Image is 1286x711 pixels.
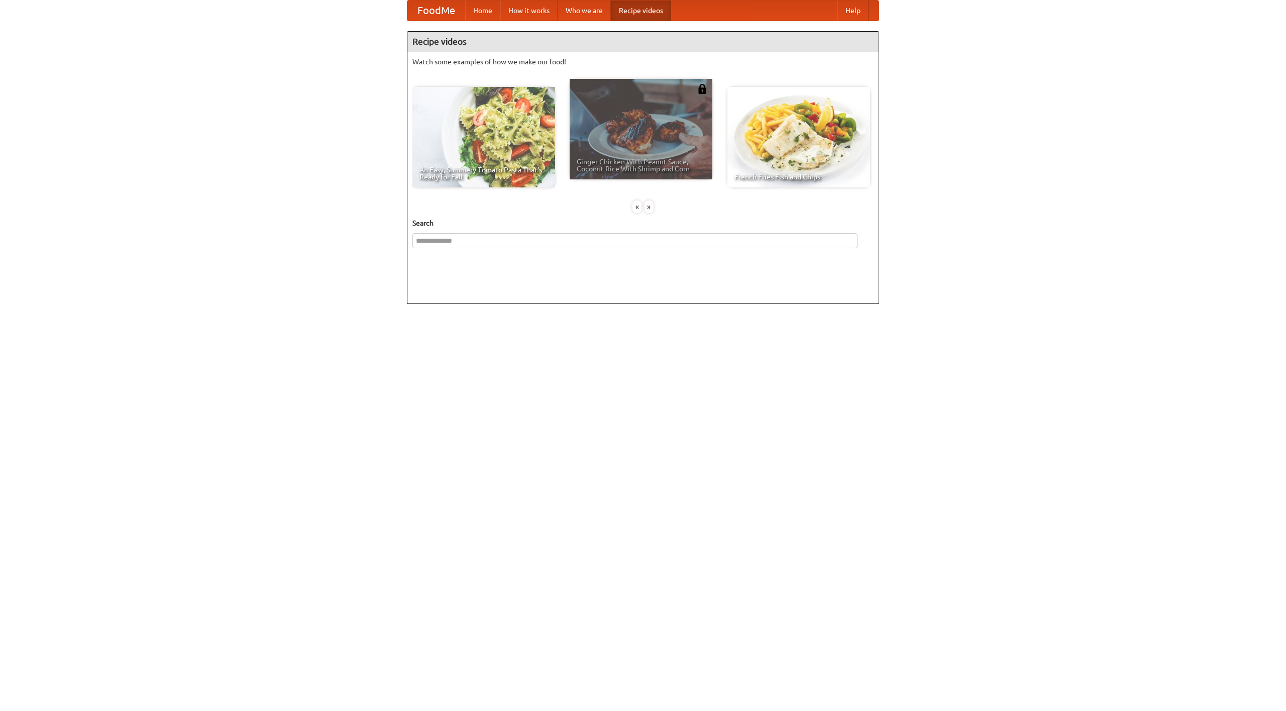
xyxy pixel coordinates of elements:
[407,1,465,21] a: FoodMe
[407,32,879,52] h4: Recipe videos
[727,87,870,187] a: French Fries Fish and Chips
[419,166,548,180] span: An Easy, Summery Tomato Pasta That's Ready for Fall
[465,1,500,21] a: Home
[558,1,611,21] a: Who we are
[697,84,707,94] img: 483408.png
[500,1,558,21] a: How it works
[611,1,671,21] a: Recipe videos
[837,1,869,21] a: Help
[412,87,555,187] a: An Easy, Summery Tomato Pasta That's Ready for Fall
[412,57,874,67] p: Watch some examples of how we make our food!
[734,173,863,180] span: French Fries Fish and Chips
[645,200,654,213] div: »
[412,218,874,228] h5: Search
[632,200,641,213] div: «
